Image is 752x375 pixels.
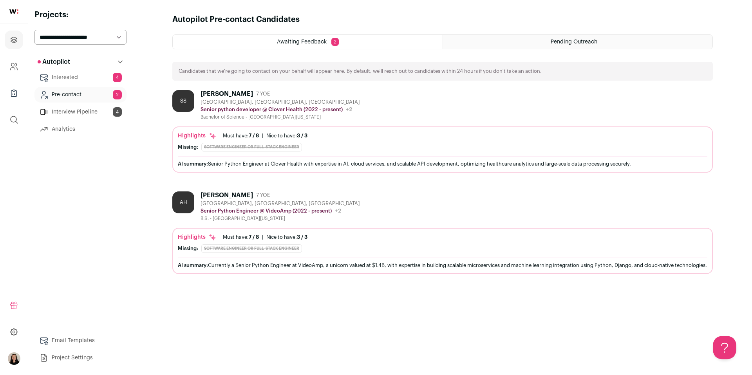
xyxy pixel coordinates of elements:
[331,38,339,46] span: 2
[201,106,343,113] p: Senior python developer @ Clover Health (2022 - present)
[5,31,23,49] a: Projects
[34,333,127,348] a: Email Templates
[713,336,736,359] iframe: Help Scout Beacon - Open
[223,133,307,139] ul: |
[346,107,352,112] span: +2
[34,104,127,120] a: Interview Pipeline4
[113,107,122,117] span: 4
[8,352,20,365] button: Open dropdown
[113,73,122,82] span: 4
[113,90,122,99] span: 2
[201,215,360,222] div: B.S. - [GEOGRAPHIC_DATA][US_STATE]
[266,234,307,240] div: Nice to have:
[172,90,713,173] a: SS [PERSON_NAME] 7 YOE [GEOGRAPHIC_DATA], [GEOGRAPHIC_DATA], [GEOGRAPHIC_DATA] Senior python deve...
[34,54,127,70] button: Autopilot
[249,234,259,240] span: 7 / 8
[9,9,18,14] img: wellfound-shorthand-0d5821cbd27db2630d0214b213865d53afaa358527fdda9d0ea32b1df1b89c2c.svg
[34,87,127,103] a: Pre-contact2
[178,245,198,252] div: Missing:
[201,114,360,120] div: Bachelor of Science - [GEOGRAPHIC_DATA][US_STATE]
[172,191,194,213] div: AH
[201,90,253,98] div: [PERSON_NAME]
[201,208,332,214] p: Senior Python Engineer @ VideoAmp (2022 - present)
[178,263,208,268] span: AI summary:
[335,208,341,214] span: +2
[178,261,707,269] div: Currently a Senior Python Engineer at VideoAmp, a unicorn valued at $1.4B, with expertise in buil...
[223,234,259,240] div: Must have:
[34,350,127,366] a: Project Settings
[201,200,360,207] div: [GEOGRAPHIC_DATA], [GEOGRAPHIC_DATA], [GEOGRAPHIC_DATA]
[223,133,259,139] div: Must have:
[256,91,270,97] span: 7 YOE
[201,244,302,253] div: Software Engineer or Full-Stack Engineer
[297,133,307,138] span: 3 / 3
[201,99,360,105] div: [GEOGRAPHIC_DATA], [GEOGRAPHIC_DATA], [GEOGRAPHIC_DATA]
[201,191,253,199] div: [PERSON_NAME]
[34,70,127,85] a: Interested4
[172,62,713,81] div: Candidates that we're going to contact on your behalf will appear here. By default, we'll reach o...
[34,121,127,137] a: Analytics
[201,143,302,151] div: Software Engineer or Full-Stack Engineer
[178,233,217,241] div: Highlights
[266,133,307,139] div: Nice to have:
[256,192,270,198] span: 7 YOE
[223,234,307,240] ul: |
[277,39,327,45] span: Awaiting Feedback
[443,35,712,49] a: Pending Outreach
[34,9,127,20] h2: Projects:
[172,90,194,112] div: SS
[172,14,300,25] h1: Autopilot Pre-contact Candidates
[8,352,20,365] img: 14337076-medium_jpg
[551,39,597,45] span: Pending Outreach
[5,84,23,103] a: Company Lists
[297,234,307,240] span: 3 / 3
[172,191,713,274] a: AH [PERSON_NAME] 7 YOE [GEOGRAPHIC_DATA], [GEOGRAPHIC_DATA], [GEOGRAPHIC_DATA] Senior Python Engi...
[178,144,198,150] div: Missing:
[5,57,23,76] a: Company and ATS Settings
[249,133,259,138] span: 7 / 8
[38,57,70,67] p: Autopilot
[178,161,208,166] span: AI summary:
[178,160,707,168] div: Senior Python Engineer at Clover Health with expertise in AI, cloud services, and scalable API de...
[178,132,217,140] div: Highlights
